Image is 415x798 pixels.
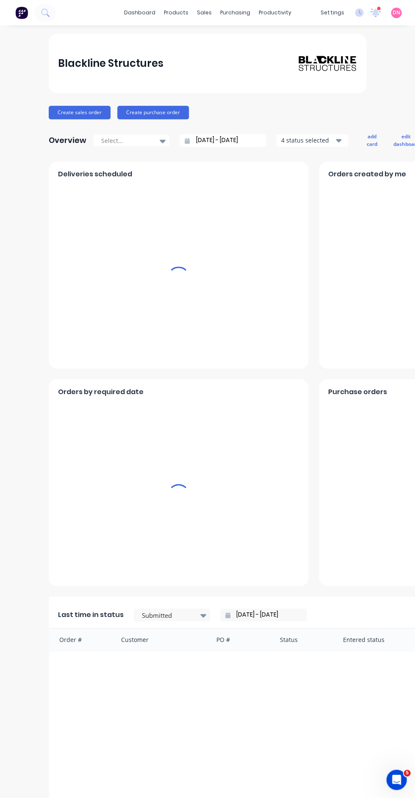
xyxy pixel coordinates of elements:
iframe: Intercom live chat [386,769,407,790]
button: add card [361,131,382,150]
div: productivity [255,6,296,19]
span: Purchase orders [328,387,387,397]
div: Blackline Structures [58,55,163,72]
div: PO # [207,628,271,650]
div: products [160,6,193,19]
div: settings [316,6,348,19]
div: sales [193,6,216,19]
button: Create purchase order [117,106,189,119]
a: dashboard [120,6,160,19]
div: Customer [113,628,208,650]
div: Status [271,628,335,650]
img: Blackline Structures [298,55,357,72]
input: Filter by date [230,608,303,621]
span: Deliveries scheduled [58,169,132,179]
span: Orders by required date [58,387,144,397]
span: DN [393,9,400,16]
button: Create sales order [49,106,111,119]
img: Factory [15,6,28,19]
span: Last time in status [58,609,124,620]
span: 5 [404,769,410,776]
div: 4 status selected [281,136,334,145]
div: purchasing [216,6,255,19]
button: 4 status selected [276,134,348,147]
div: Entered status [335,628,414,650]
div: Overview [49,132,86,149]
div: Order # [49,628,113,650]
span: Orders created by me [328,169,406,179]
